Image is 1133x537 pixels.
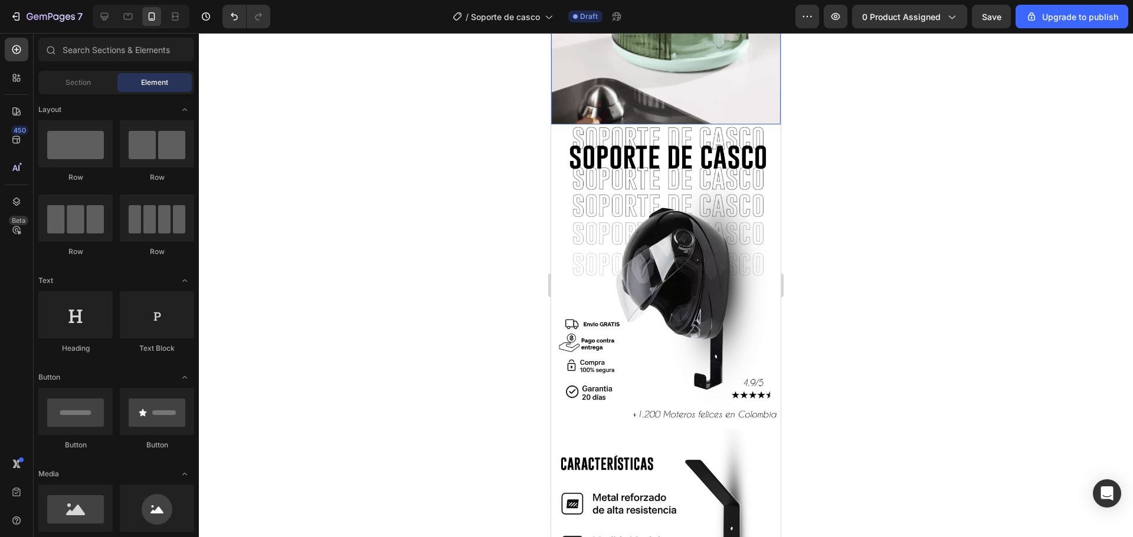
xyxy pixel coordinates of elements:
div: Row [38,246,113,257]
span: / [466,11,469,23]
span: Toggle open [175,464,194,483]
div: Upgrade to publish [1026,11,1118,23]
span: Media [38,469,59,479]
span: Toggle open [175,100,194,119]
div: Text Block [120,343,194,354]
button: 0 product assigned [852,5,967,28]
span: Save [982,12,1001,22]
div: Open Intercom Messenger [1093,479,1121,508]
span: Toggle open [175,368,194,387]
div: Row [120,246,194,257]
span: Draft [580,11,598,22]
iframe: Design area [551,33,781,537]
span: Soporte de casco [471,11,540,23]
input: Search Sections & Elements [38,38,194,61]
div: Row [38,172,113,183]
div: Heading [38,343,113,354]
div: Undo/Redo [222,5,270,28]
button: 7 [5,5,88,28]
button: Save [972,5,1011,28]
div: Beta [9,216,28,225]
div: 450 [11,126,28,135]
span: Text [38,275,53,286]
p: 7 [77,9,83,24]
button: Upgrade to publish [1016,5,1128,28]
span: Button [38,372,60,383]
div: Button [120,440,194,450]
span: 0 product assigned [862,11,941,23]
div: Row [120,172,194,183]
span: Layout [38,104,61,115]
div: Button [38,440,113,450]
span: Section [66,77,91,88]
span: Element [141,77,168,88]
span: Toggle open [175,271,194,290]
